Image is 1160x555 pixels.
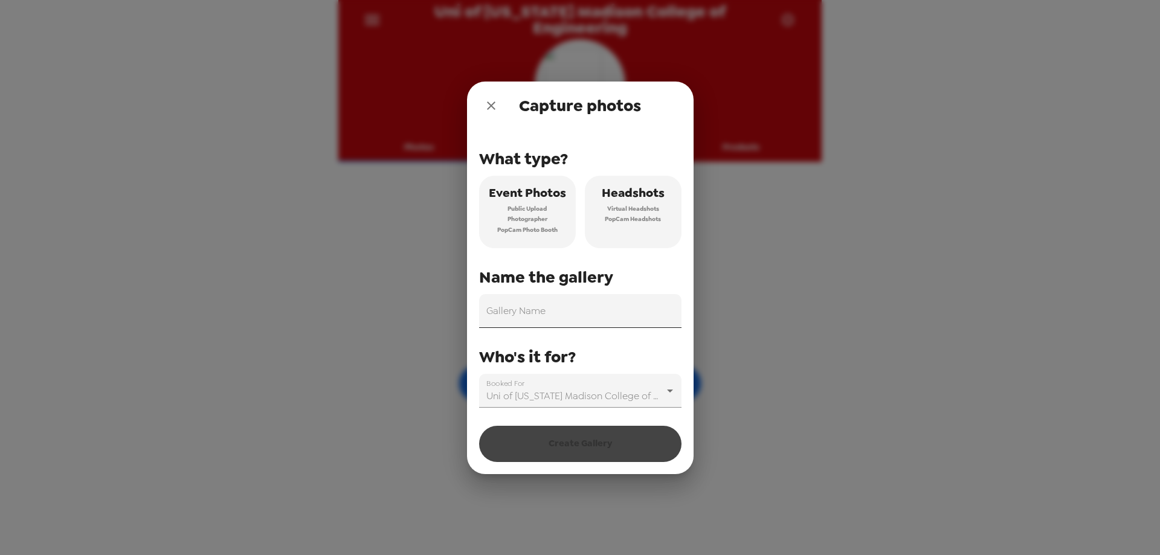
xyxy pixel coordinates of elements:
[605,214,661,225] span: PopCam Headshots
[489,182,566,204] span: Event Photos
[507,214,547,225] span: Photographer
[479,148,568,170] span: What type?
[479,374,681,408] div: Uni of [US_STATE] Madison College of Engineering
[486,378,524,388] label: Booked For
[497,225,558,236] span: PopCam Photo Booth
[479,176,576,248] button: Event PhotosPublic UploadPhotographerPopCam Photo Booth
[519,95,641,117] span: Capture photos
[585,176,681,248] button: HeadshotsVirtual HeadshotsPopCam Headshots
[479,266,613,288] span: Name the gallery
[602,182,665,204] span: Headshots
[479,346,576,368] span: Who's it for?
[607,204,659,214] span: Virtual Headshots
[479,94,503,118] button: close
[507,204,547,214] span: Public Upload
